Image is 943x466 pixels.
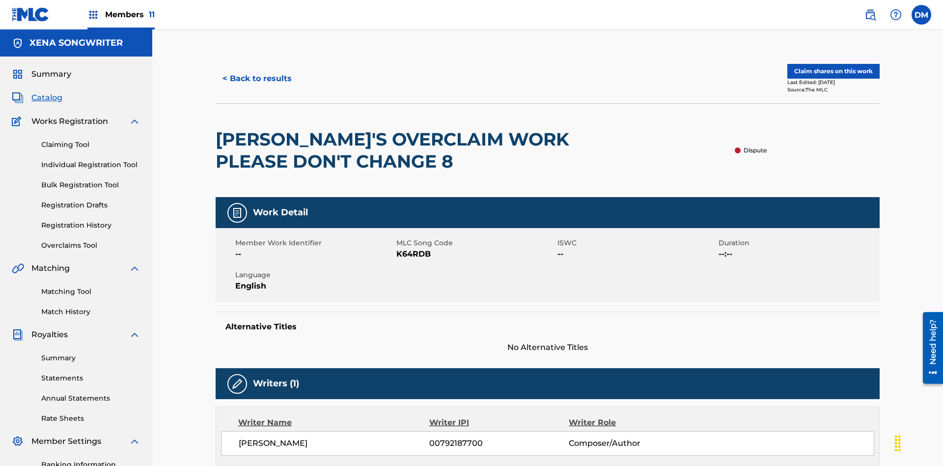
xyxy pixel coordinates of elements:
[216,342,880,353] span: No Alternative Titles
[253,207,308,218] h5: Work Detail
[41,353,140,363] a: Summary
[912,5,931,25] div: User Menu
[787,79,880,86] div: Last Edited: [DATE]
[860,5,880,25] a: Public Search
[41,180,140,190] a: Bulk Registration Tool
[915,308,943,389] iframe: Resource Center
[719,238,877,248] span: Duration
[235,280,394,292] span: English
[231,207,243,219] img: Work Detail
[41,200,140,210] a: Registration Drafts
[216,128,614,173] h2: [PERSON_NAME]'S OVERCLAIM WORK PLEASE DON'T CHANGE 8
[105,9,155,20] span: Members
[864,9,876,21] img: search
[569,417,696,429] div: Writer Role
[216,66,299,91] button: < Back to results
[41,240,140,251] a: Overclaims Tool
[149,10,155,19] span: 11
[41,373,140,383] a: Statements
[396,248,555,260] span: K64RDB
[129,116,140,127] img: expand
[41,160,140,170] a: Individual Registration Tool
[886,5,906,25] div: Help
[787,64,880,79] button: Claim shares on this work
[12,37,24,49] img: Accounts
[31,68,71,80] span: Summary
[41,413,140,424] a: Rate Sheets
[129,329,140,341] img: expand
[12,436,24,447] img: Member Settings
[429,417,569,429] div: Writer IPI
[890,429,906,458] div: Drag
[12,329,24,341] img: Royalties
[41,307,140,317] a: Match History
[12,68,24,80] img: Summary
[239,437,429,449] span: [PERSON_NAME]
[396,238,555,248] span: MLC Song Code
[231,378,243,390] img: Writers
[557,238,716,248] span: ISWC
[129,436,140,447] img: expand
[31,92,62,104] span: Catalog
[31,262,70,274] span: Matching
[31,116,108,127] span: Works Registration
[41,220,140,231] a: Registration History
[12,116,25,127] img: Works Registration
[225,322,870,332] h5: Alternative Titles
[12,92,24,104] img: Catalog
[41,287,140,297] a: Matching Tool
[429,437,569,449] span: 00792187700
[235,248,394,260] span: --
[12,262,24,274] img: Matching
[557,248,716,260] span: --
[29,37,123,49] h5: XENA SONGWRITER
[12,68,71,80] a: SummarySummary
[235,238,394,248] span: Member Work Identifier
[12,7,50,22] img: MLC Logo
[719,248,877,260] span: --:--
[41,140,140,150] a: Claiming Tool
[744,146,767,155] p: Dispute
[12,92,62,104] a: CatalogCatalog
[41,393,140,404] a: Annual Statements
[235,270,394,280] span: Language
[129,262,140,274] img: expand
[31,436,101,447] span: Member Settings
[87,9,99,21] img: Top Rightsholders
[890,9,902,21] img: help
[238,417,429,429] div: Writer Name
[569,437,696,449] span: Composer/Author
[787,86,880,93] div: Source: The MLC
[31,329,68,341] span: Royalties
[253,378,299,389] h5: Writers (1)
[894,419,943,466] iframe: Chat Widget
